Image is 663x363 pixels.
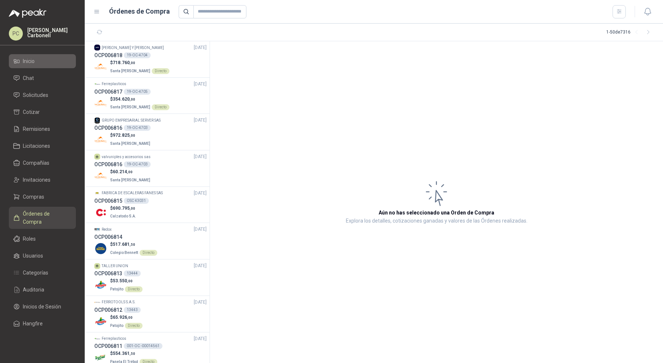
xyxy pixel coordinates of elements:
span: Santa [PERSON_NAME] [110,142,150,146]
span: Compañías [23,159,49,167]
img: Company Logo [94,299,100,305]
span: Hangfire [23,320,43,328]
span: 53.550 [113,278,133,283]
a: Company LogoGRUPO EMPRESARIAL SERVER SAS[DATE] OCP00681619-OC-4703Company Logo$972.825,00Santa [P... [94,117,207,147]
p: $ [110,59,169,66]
div: 19-OC-4703 [124,125,151,131]
h3: OCP006817 [94,88,122,96]
img: Company Logo [94,336,100,342]
img: Company Logo [94,170,107,182]
a: Compras [9,190,76,204]
div: 1 - 50 de 7316 [606,27,654,38]
div: 19-OC-4704 [124,52,151,58]
span: [DATE] [194,335,207,342]
span: Remisiones [23,125,50,133]
span: ,50 [130,242,135,247]
span: Licitaciones [23,142,50,150]
a: Company LogoFABRICA DE ESCALERAS FANES SAS[DATE] OCP006815OSC 43031Company Logo$690.795,00Calzato... [94,190,207,220]
a: Inicios de Sesión [9,300,76,314]
span: Categorías [23,269,48,277]
a: Company Logo[PERSON_NAME] Y [PERSON_NAME][DATE] OCP00681819-OC-4704Company Logo$718.760,00Santa [... [94,44,207,74]
span: [DATE] [194,44,207,51]
a: Categorías [9,266,76,280]
span: Santa [PERSON_NAME] [110,178,150,182]
span: [DATE] [194,117,207,124]
span: Inicio [23,57,35,65]
a: Cotizar [9,105,76,119]
div: OSC 43031 [124,198,149,204]
span: ,50 [130,352,135,356]
span: [DATE] [194,299,207,306]
span: 972.825 [113,133,135,138]
div: Directo [125,286,143,292]
span: Auditoria [23,286,44,294]
span: 554.361 [113,351,135,356]
span: Chat [23,74,34,82]
a: Auditoria [9,283,76,297]
span: ,00 [127,279,133,283]
a: Licitaciones [9,139,76,153]
h3: OCP006811 [94,342,122,350]
img: Company Logo [94,97,107,109]
img: Company Logo [94,81,100,87]
p: [PERSON_NAME] Carbonell [27,28,76,38]
p: Explora los detalles, cotizaciones ganadas y valores de las Órdenes realizadas. [346,217,527,226]
p: GRUPO EMPRESARIAL SERVER SAS [102,118,161,123]
p: $ [110,241,157,248]
a: Company LogoRedox[DATE] OCP006814Company Logo$517.681,50Colegio BennettDirecto [94,226,207,256]
h3: OCP006816 [94,124,122,132]
a: Company LogoFERROTOOLS S.A.S.[DATE] OCP00681213443Company Logo$65.926,00PatojitoDirecto [94,299,207,329]
span: Patojito [110,324,123,328]
div: 19-OC-4705 [124,89,151,95]
span: 517.681 [113,242,135,247]
div: 19-OC-4703 [124,161,151,167]
p: FERROTOOLS S.A.S. [102,299,136,305]
p: Redox [102,227,112,233]
span: 690.795 [113,206,135,211]
span: Solicitudes [23,91,48,99]
span: Órdenes de Compra [23,210,69,226]
h3: OCP006812 [94,306,122,314]
img: Company Logo [94,206,107,219]
img: Company Logo [94,227,100,233]
div: 13443 [124,307,141,313]
h1: Órdenes de Compra [109,6,170,17]
p: valvuniples y accesorios sas [102,154,151,160]
img: Logo peakr [9,9,46,18]
h3: OCP006814 [94,233,122,241]
a: Inicio [9,54,76,68]
p: TALLER UNION [102,263,128,269]
h3: OCP006813 [94,269,122,278]
h3: OCP006815 [94,197,122,205]
a: Órdenes de Compra [9,207,76,229]
img: Company Logo [94,190,100,196]
h3: Aún no has seleccionado una Orden de Compra [379,209,494,217]
div: Directo [152,68,169,74]
span: 354.620 [113,97,135,102]
img: Company Logo [94,315,107,328]
span: 65.926 [113,315,133,320]
div: Directo [125,323,143,329]
div: Directo [152,104,169,110]
a: TALLER UNION[DATE] OCP00681313444Company Logo$53.550,00PatojitoDirecto [94,262,207,293]
span: Usuarios [23,252,43,260]
p: Ferreplasticos [102,336,126,342]
img: Company Logo [94,45,100,50]
div: 001-OC -00014561 [124,343,162,349]
a: Remisiones [9,122,76,136]
span: Patojito [110,287,123,291]
a: Chat [9,71,76,85]
p: $ [110,205,137,212]
a: Roles [9,232,76,246]
span: Colegio Bennett [110,251,138,255]
span: [DATE] [194,81,207,88]
h3: OCP006818 [94,51,122,59]
span: Invitaciones [23,176,50,184]
a: Hangfire [9,317,76,331]
h3: OCP006816 [94,160,122,168]
span: 60.214 [113,169,133,174]
span: ,00 [127,315,133,320]
img: Company Logo [94,118,100,123]
span: Compras [23,193,44,201]
p: $ [110,314,143,321]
